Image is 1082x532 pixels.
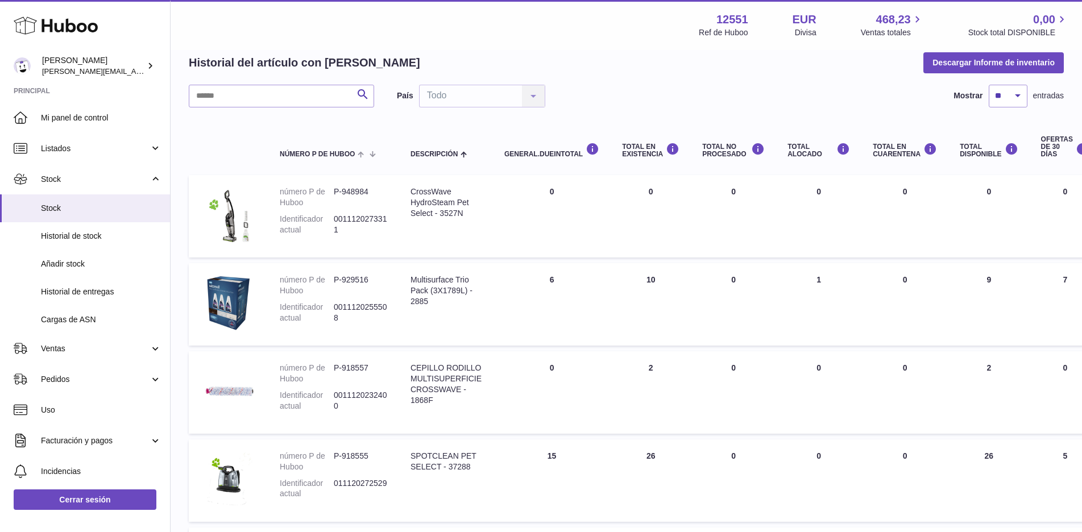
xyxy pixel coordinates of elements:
[493,351,611,434] td: 0
[1033,12,1055,27] span: 0,00
[611,351,691,434] td: 2
[334,451,388,472] dd: P-918555
[200,186,257,243] img: product image
[334,186,388,208] dd: P-948984
[793,12,816,27] strong: EUR
[954,90,982,101] label: Mostrar
[280,214,334,235] dt: Identificador actual
[795,27,816,38] div: Divisa
[776,175,861,257] td: 0
[280,390,334,412] dt: Identificador actual
[14,489,156,510] a: Cerrar sesión
[903,451,907,460] span: 0
[948,439,1029,522] td: 26
[948,351,1029,434] td: 2
[41,174,150,185] span: Stock
[411,186,482,219] div: CrossWave HydroSteam Pet Select - 3527N
[903,187,907,196] span: 0
[876,12,911,27] span: 468,23
[200,451,257,508] img: product image
[280,275,334,296] dt: número P de Huboo
[903,275,907,284] span: 0
[41,259,161,269] span: Añadir stock
[948,263,1029,346] td: 9
[968,12,1068,38] a: 0,00 Stock total DISPONIBLE
[411,363,482,406] div: CEPILLO RODILLO MULTISUPERFICIE CROSSWAVE - 1868F
[41,343,150,354] span: Ventas
[411,151,458,158] span: Descripción
[493,263,611,346] td: 6
[702,143,765,158] div: Total NO PROCESADO
[411,451,482,472] div: SPOTCLEAN PET SELECT - 37288
[699,27,748,38] div: Ref de Huboo
[41,113,161,123] span: Mi panel de control
[42,66,228,76] span: [PERSON_NAME][EMAIL_ADDRESS][DOMAIN_NAME]
[41,314,161,325] span: Cargas de ASN
[716,12,748,27] strong: 12551
[611,175,691,257] td: 0
[923,52,1064,73] button: Descargar Informe de inventario
[200,275,257,331] img: product image
[334,478,388,500] dd: 011120272529
[334,302,388,323] dd: 0011120255508
[948,175,1029,257] td: 0
[504,143,599,158] div: general.dueInTotal
[41,466,161,477] span: Incidencias
[41,203,161,214] span: Stock
[861,12,924,38] a: 468,23 Ventas totales
[691,263,776,346] td: 0
[189,55,420,70] h2: Historial del artículo con [PERSON_NAME]
[903,363,907,372] span: 0
[41,286,161,297] span: Historial de entregas
[622,143,679,158] div: Total en EXISTENCIA
[334,390,388,412] dd: 0011120232400
[41,405,161,415] span: Uso
[42,55,144,77] div: [PERSON_NAME]
[397,90,413,101] label: País
[41,143,150,154] span: Listados
[611,263,691,346] td: 10
[776,439,861,522] td: 0
[14,57,31,74] img: gerardo.montoiro@cleverenterprise.es
[334,214,388,235] dd: 0011120273311
[493,439,611,522] td: 15
[493,175,611,257] td: 0
[280,302,334,323] dt: Identificador actual
[41,435,150,446] span: Facturación y pagos
[873,143,937,158] div: Total en CUARENTENA
[200,363,257,419] img: product image
[787,143,850,158] div: Total ALOCADO
[691,439,776,522] td: 0
[280,451,334,472] dt: número P de Huboo
[41,231,161,242] span: Historial de stock
[280,186,334,208] dt: número P de Huboo
[691,175,776,257] td: 0
[280,478,334,500] dt: Identificador actual
[691,351,776,434] td: 0
[861,27,924,38] span: Ventas totales
[41,374,150,385] span: Pedidos
[968,27,1068,38] span: Stock total DISPONIBLE
[960,143,1018,158] div: Total DISPONIBLE
[280,363,334,384] dt: número P de Huboo
[776,263,861,346] td: 1
[1033,90,1064,101] span: entradas
[611,439,691,522] td: 26
[411,275,482,307] div: Multisurface Trio Pack (3X1789L) - 2885
[334,275,388,296] dd: P-929516
[334,363,388,384] dd: P-918557
[776,351,861,434] td: 0
[280,151,355,158] span: número P de Huboo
